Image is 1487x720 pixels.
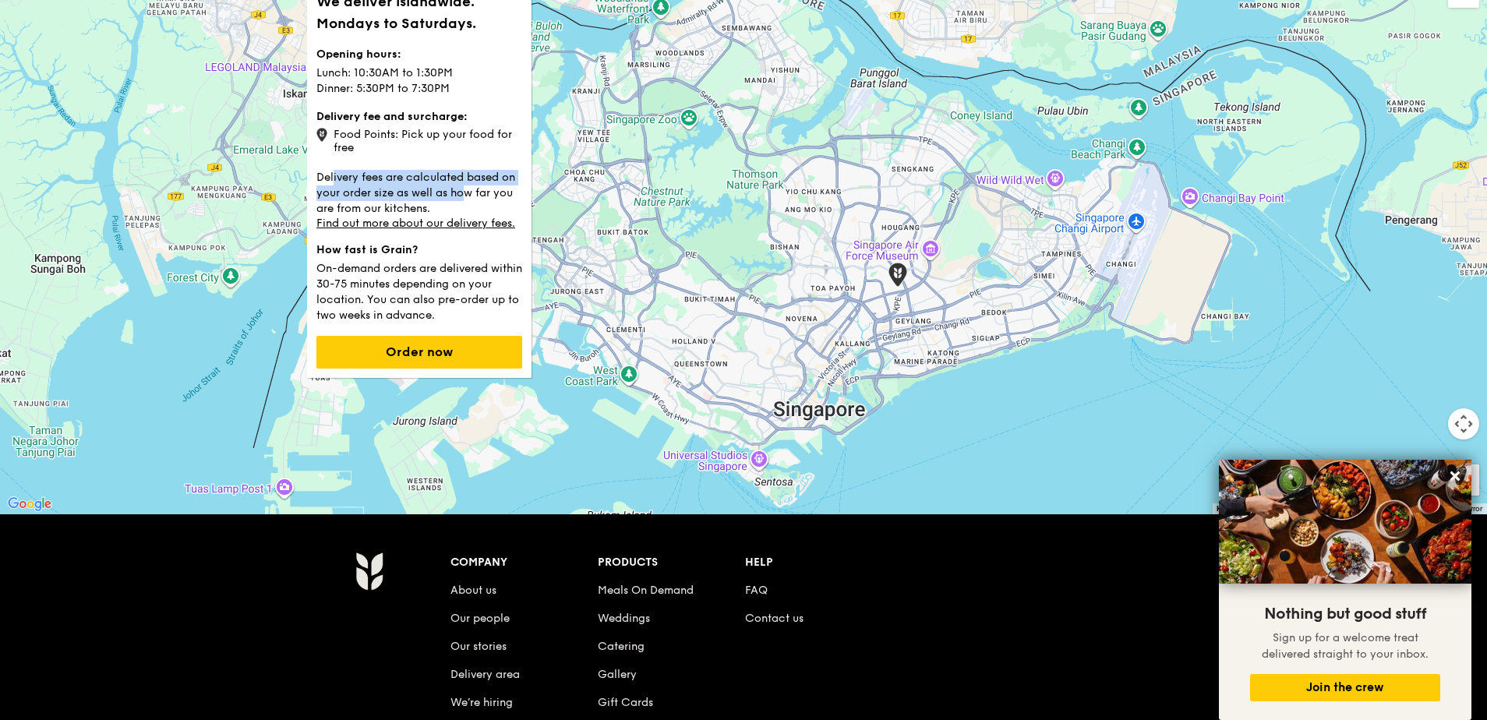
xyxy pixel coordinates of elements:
a: Find out more about our delivery fees. [316,217,515,230]
a: Contact us [745,612,804,625]
a: Weddings [598,612,650,625]
a: FAQ [745,584,768,597]
img: Google [4,494,55,514]
p: Delivery fees are calculated based on your order size as well as how far you are from our kitchens. [316,167,522,217]
img: Grain [355,552,383,591]
a: Our people [450,612,510,625]
div: Products [598,552,745,574]
img: icon-grain-marker.0ca718ca.png [316,128,327,142]
a: Our stories [450,640,507,653]
a: Gallery [598,668,637,681]
div: Food Points: Pick up your food for free [316,125,522,154]
p: On-demand orders are delivered within 30-75 minutes depending on your location. You can also pre-... [316,258,522,323]
p: Lunch: 10:30AM to 1:30PM Dinner: 5:30PM to 7:30PM [316,62,522,97]
strong: Delivery fee and surcharge: [316,110,468,123]
a: About us [450,584,496,597]
strong: Opening hours: [316,48,401,61]
a: We’re hiring [450,696,513,709]
button: Map camera controls [1448,408,1479,439]
button: Join the crew [1250,674,1440,701]
a: Gift Cards [598,696,653,709]
a: Delivery area [450,668,520,681]
button: Keyboard shortcuts [1217,503,1285,514]
div: Company [450,552,598,574]
button: Close [1443,464,1468,489]
a: Open this area in Google Maps (opens a new window) [4,494,55,514]
button: Order now [316,336,522,369]
span: Nothing but good stuff [1264,605,1426,623]
img: DSC07876-Edit02-Large.jpeg [1219,460,1471,584]
a: Catering [598,640,645,653]
a: Meals On Demand [598,584,694,597]
a: Order now [316,346,522,359]
span: Sign up for a welcome treat delivered straight to your inbox. [1262,631,1429,661]
div: Help [745,552,892,574]
strong: How fast is Grain? [316,243,418,256]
